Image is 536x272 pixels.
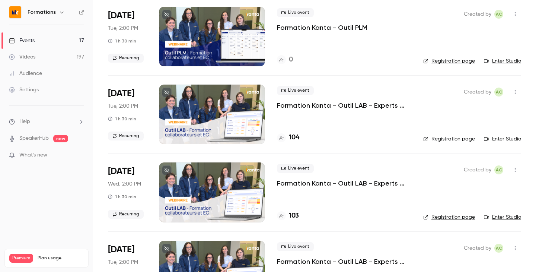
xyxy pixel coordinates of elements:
[53,135,68,142] span: new
[108,38,136,44] div: 1 h 30 min
[19,118,30,126] span: Help
[423,214,475,221] a: Registration page
[277,164,314,173] span: Live event
[108,88,134,99] span: [DATE]
[108,259,138,266] span: Tue, 2:00 PM
[108,25,138,32] span: Tue, 2:00 PM
[9,53,35,61] div: Videos
[289,55,293,65] h4: 0
[484,57,521,65] a: Enter Studio
[277,55,293,65] a: 0
[9,70,42,77] div: Audience
[108,210,144,219] span: Recurring
[108,244,134,256] span: [DATE]
[9,86,39,94] div: Settings
[496,10,502,19] span: AC
[289,211,299,221] h4: 103
[423,57,475,65] a: Registration page
[38,255,84,261] span: Plan usage
[464,244,491,253] span: Created by
[464,10,491,19] span: Created by
[108,102,138,110] span: Tue, 2:00 PM
[464,88,491,97] span: Created by
[9,118,84,126] li: help-dropdown-opener
[277,23,367,32] a: Formation Kanta - Outil PLM
[494,88,503,97] span: Anaïs Cachelou
[484,214,521,221] a: Enter Studio
[108,10,134,22] span: [DATE]
[108,132,144,140] span: Recurring
[277,242,314,251] span: Live event
[484,135,521,143] a: Enter Studio
[464,165,491,174] span: Created by
[494,10,503,19] span: Anaïs Cachelou
[9,37,35,44] div: Events
[19,151,47,159] span: What's new
[496,88,502,97] span: AC
[494,165,503,174] span: Anaïs Cachelou
[494,244,503,253] span: Anaïs Cachelou
[108,165,134,177] span: [DATE]
[9,254,33,263] span: Premium
[108,85,147,144] div: Sep 9 Tue, 2:00 PM (Europe/Paris)
[19,135,49,142] a: SpeakerHub
[277,8,314,17] span: Live event
[108,180,141,188] span: Wed, 2:00 PM
[108,54,144,63] span: Recurring
[496,244,502,253] span: AC
[108,162,147,222] div: Sep 10 Wed, 2:00 PM (Europe/Paris)
[289,133,299,143] h4: 104
[277,211,299,221] a: 103
[277,133,299,143] a: 104
[75,152,84,159] iframe: Noticeable Trigger
[108,116,136,122] div: 1 h 30 min
[277,257,411,266] a: Formation Kanta - Outil LAB - Experts Comptables & Collaborateurs
[496,165,502,174] span: AC
[28,9,56,16] h6: Formations
[108,194,136,200] div: 1 h 30 min
[277,101,411,110] a: Formation Kanta - Outil LAB - Experts Comptables & Collaborateurs
[108,7,147,66] div: Sep 9 Tue, 2:00 PM (Europe/Paris)
[277,86,314,95] span: Live event
[423,135,475,143] a: Registration page
[9,6,21,18] img: Formations
[277,179,411,188] a: Formation Kanta - Outil LAB - Experts Comptables & Collaborateurs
